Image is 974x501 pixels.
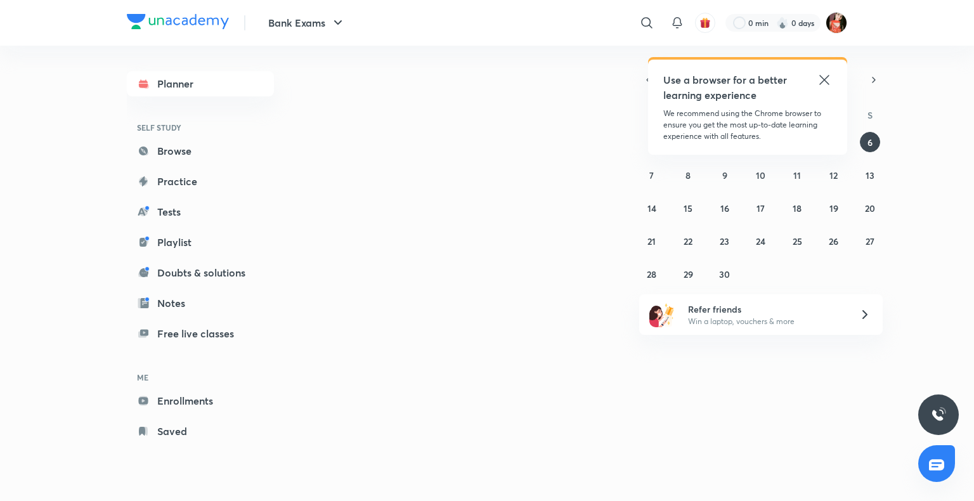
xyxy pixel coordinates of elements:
abbr: Saturday [867,109,873,121]
button: September 7, 2025 [642,165,662,185]
abbr: September 22, 2025 [684,235,692,247]
abbr: September 27, 2025 [866,235,874,247]
img: streak [776,16,789,29]
a: Saved [127,419,274,444]
abbr: September 15, 2025 [684,202,692,214]
button: September 24, 2025 [751,231,771,251]
button: September 15, 2025 [678,198,698,218]
button: September 13, 2025 [860,165,880,185]
abbr: September 9, 2025 [722,169,727,181]
h5: Use a browser for a better learning experience [663,72,789,103]
button: September 23, 2025 [715,231,735,251]
abbr: September 23, 2025 [720,235,729,247]
img: Minakshi gakre [826,12,847,34]
button: September 26, 2025 [824,231,844,251]
img: referral [649,302,675,327]
img: ttu [931,407,946,422]
a: Free live classes [127,321,274,346]
p: We recommend using the Chrome browser to ensure you get the most up-to-date learning experience w... [663,108,832,142]
abbr: September 11, 2025 [793,169,801,181]
a: Notes [127,290,274,316]
img: Company Logo [127,14,229,29]
button: September 30, 2025 [715,264,735,284]
abbr: September 30, 2025 [719,268,730,280]
abbr: September 13, 2025 [866,169,874,181]
abbr: September 6, 2025 [867,136,873,148]
abbr: September 10, 2025 [756,169,765,181]
h6: ME [127,367,274,388]
img: avatar [699,17,711,29]
abbr: September 21, 2025 [647,235,656,247]
button: September 17, 2025 [751,198,771,218]
button: September 19, 2025 [824,198,844,218]
button: September 27, 2025 [860,231,880,251]
abbr: September 7, 2025 [649,169,654,181]
button: September 29, 2025 [678,264,698,284]
a: Company Logo [127,14,229,32]
button: September 18, 2025 [787,198,807,218]
button: September 16, 2025 [715,198,735,218]
abbr: September 29, 2025 [684,268,693,280]
button: Bank Exams [261,10,353,36]
abbr: September 28, 2025 [647,268,656,280]
button: September 6, 2025 [860,132,880,152]
abbr: September 8, 2025 [685,169,691,181]
a: Enrollments [127,388,274,413]
abbr: September 25, 2025 [793,235,802,247]
a: Planner [127,71,274,96]
abbr: September 14, 2025 [647,202,656,214]
button: September 20, 2025 [860,198,880,218]
a: Playlist [127,230,274,255]
a: Practice [127,169,274,194]
button: September 12, 2025 [824,165,844,185]
h6: SELF STUDY [127,117,274,138]
a: Tests [127,199,274,224]
abbr: September 20, 2025 [865,202,875,214]
abbr: September 16, 2025 [720,202,729,214]
a: Browse [127,138,274,164]
abbr: September 17, 2025 [756,202,765,214]
abbr: September 26, 2025 [829,235,838,247]
abbr: September 18, 2025 [793,202,802,214]
button: September 22, 2025 [678,231,698,251]
abbr: September 12, 2025 [829,169,838,181]
abbr: September 24, 2025 [756,235,765,247]
p: Win a laptop, vouchers & more [688,316,844,327]
button: September 28, 2025 [642,264,662,284]
h6: Refer friends [688,303,844,316]
button: September 11, 2025 [787,165,807,185]
button: September 8, 2025 [678,165,698,185]
a: Doubts & solutions [127,260,274,285]
button: September 9, 2025 [715,165,735,185]
abbr: September 19, 2025 [829,202,838,214]
button: September 25, 2025 [787,231,807,251]
button: September 10, 2025 [751,165,771,185]
button: September 14, 2025 [642,198,662,218]
button: September 21, 2025 [642,231,662,251]
button: avatar [695,13,715,33]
